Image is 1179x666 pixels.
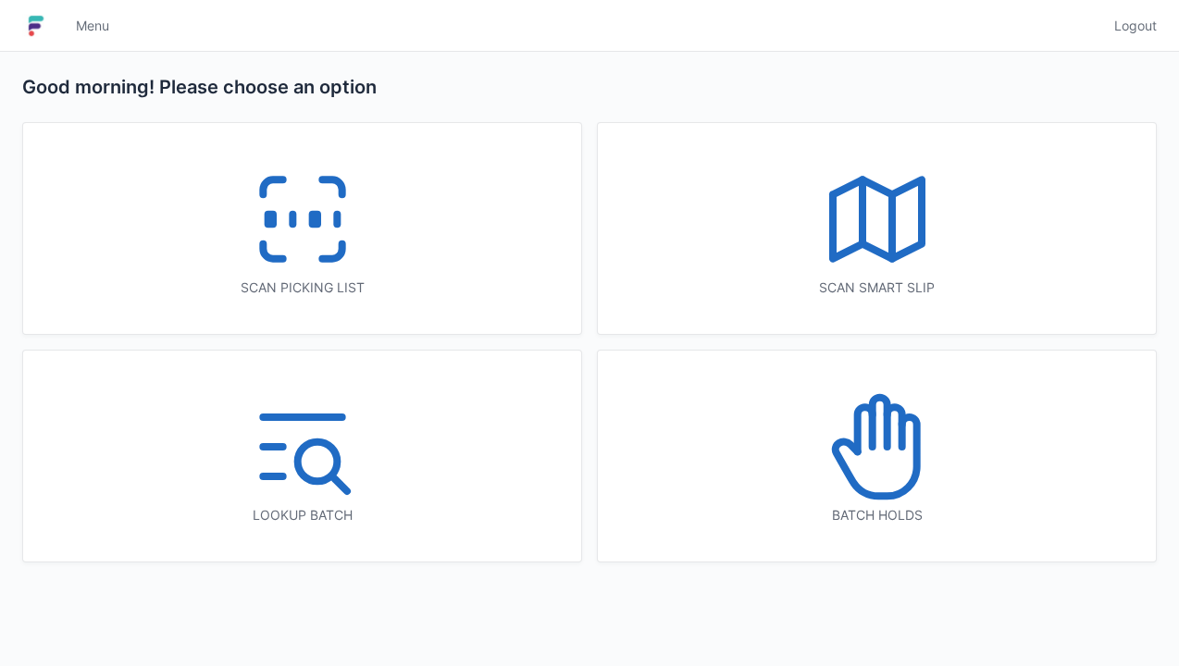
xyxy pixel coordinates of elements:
[597,350,1157,562] a: Batch holds
[597,122,1157,335] a: Scan smart slip
[635,278,1119,297] div: Scan smart slip
[60,278,544,297] div: Scan picking list
[22,122,582,335] a: Scan picking list
[65,9,120,43] a: Menu
[1114,17,1157,35] span: Logout
[635,506,1119,524] div: Batch holds
[22,74,1157,100] h2: Good morning! Please choose an option
[76,17,109,35] span: Menu
[22,350,582,562] a: Lookup batch
[22,11,50,41] img: logo-small.jpg
[60,506,544,524] div: Lookup batch
[1103,9,1157,43] a: Logout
